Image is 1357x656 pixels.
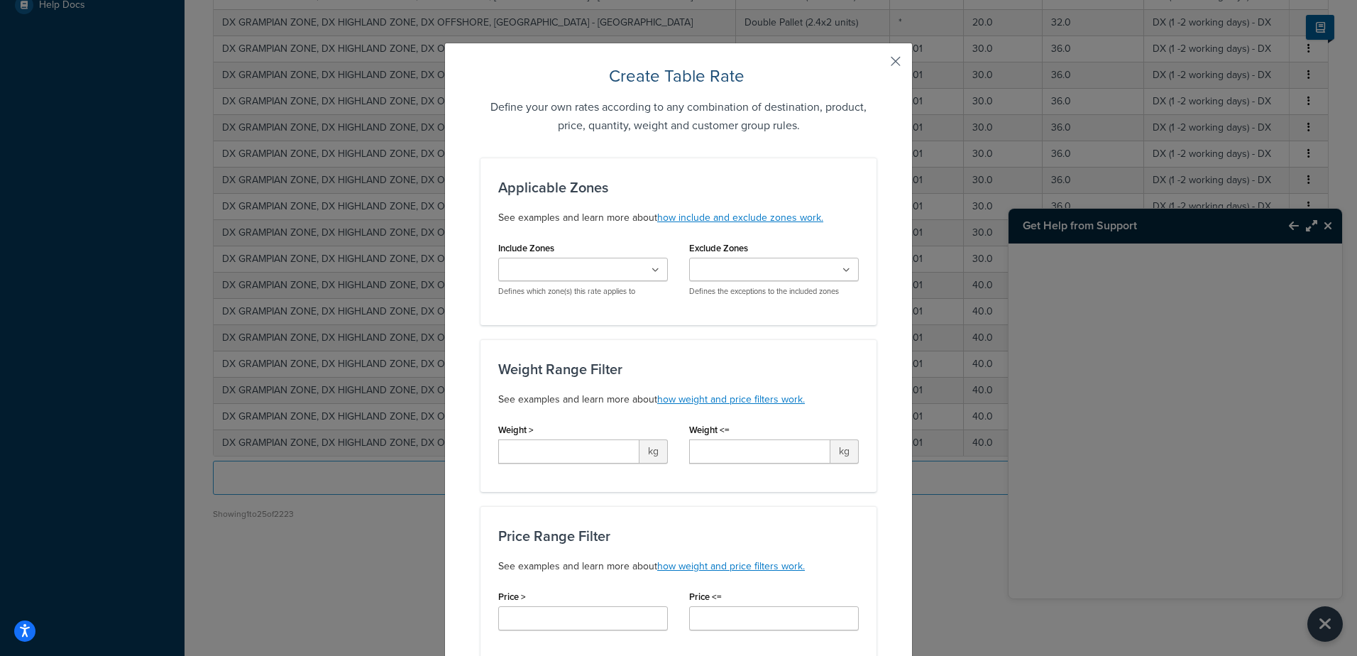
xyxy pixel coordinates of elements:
h2: Create Table Rate [480,65,877,87]
a: how weight and price filters work. [657,392,805,407]
label: Weight <= [689,425,730,435]
span: kg [830,439,859,464]
p: Defines which zone(s) this rate applies to [498,286,668,297]
p: Defines the exceptions to the included zones [689,286,859,297]
p: See examples and learn more about [498,558,859,575]
p: See examples and learn more about [498,391,859,408]
h3: Applicable Zones [498,180,859,195]
a: how weight and price filters work. [657,559,805,574]
label: Exclude Zones [689,243,748,253]
a: how include and exclude zones work. [657,210,823,225]
label: Weight > [498,425,534,435]
h3: Price Range Filter [498,528,859,544]
span: kg [639,439,668,464]
label: Price > [498,591,526,602]
label: Include Zones [498,243,554,253]
label: Price <= [689,591,722,602]
p: See examples and learn more about [498,209,859,226]
h3: Weight Range Filter [498,361,859,377]
h5: Define your own rates according to any combination of destination, product, price, quantity, weig... [480,98,877,135]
